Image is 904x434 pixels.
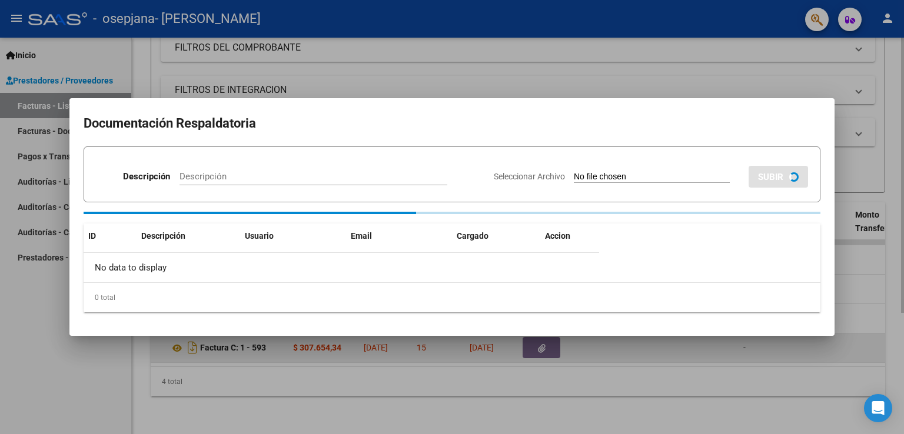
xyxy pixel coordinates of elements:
span: Email [351,231,372,241]
datatable-header-cell: Email [346,223,452,249]
span: Usuario [245,231,274,241]
datatable-header-cell: Accion [540,223,599,249]
span: Cargado [457,231,488,241]
h2: Documentación Respaldatoria [84,112,820,135]
div: No data to display [84,253,599,282]
datatable-header-cell: Descripción [137,223,240,249]
button: SUBIR [749,166,808,188]
span: Accion [545,231,570,241]
span: Seleccionar Archivo [494,172,565,181]
div: Open Intercom Messenger [864,394,892,422]
span: SUBIR [758,172,783,182]
datatable-header-cell: Cargado [452,223,540,249]
span: Descripción [141,231,185,241]
p: Descripción [123,170,170,183]
div: 0 total [84,283,820,312]
datatable-header-cell: ID [84,223,137,249]
span: ID [88,231,96,241]
datatable-header-cell: Usuario [240,223,346,249]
